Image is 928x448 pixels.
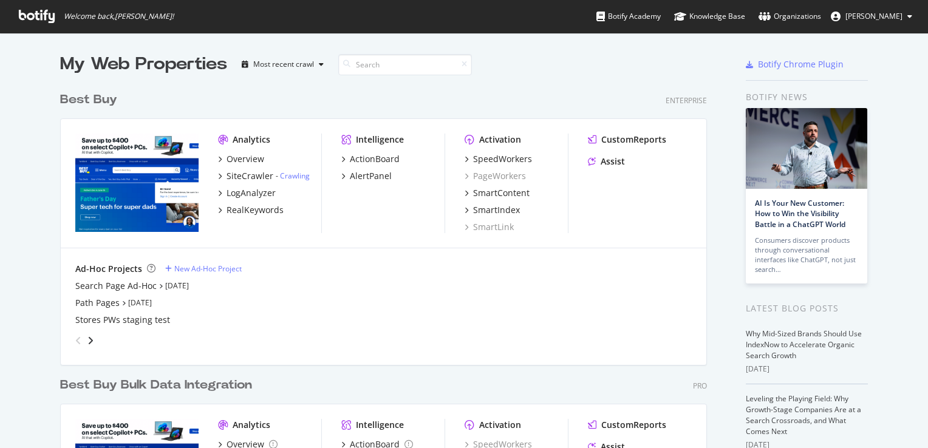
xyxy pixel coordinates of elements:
a: Search Page Ad-Hoc [75,280,157,292]
div: Enterprise [666,95,707,106]
div: angle-left [70,331,86,350]
div: Best Buy Bulk Data Integration [60,376,252,394]
span: Courtney Beyer [845,11,902,21]
div: Analytics [233,134,270,146]
div: Organizations [759,10,821,22]
div: Ad-Hoc Projects [75,263,142,275]
div: CustomReports [601,134,666,146]
a: SmartLink [465,221,514,233]
button: [PERSON_NAME] [821,7,922,26]
div: New Ad-Hoc Project [174,263,242,274]
div: Overview [227,153,264,165]
div: Activation [479,419,521,431]
div: Assist [601,155,625,168]
a: SpeedWorkers [465,153,532,165]
div: [DATE] [746,364,868,375]
div: ActionBoard [350,153,400,165]
img: AI Is Your New Customer: How to Win the Visibility Battle in a ChatGPT World [746,108,867,189]
span: Welcome back, [PERSON_NAME] ! [64,12,174,21]
div: angle-right [86,334,95,347]
div: Latest Blog Posts [746,302,868,315]
div: SpeedWorkers [473,153,532,165]
a: Why Mid-Sized Brands Should Use IndexNow to Accelerate Organic Search Growth [746,328,862,361]
a: [DATE] [128,297,152,308]
div: Activation [479,134,521,146]
a: RealKeywords [218,204,284,216]
a: CustomReports [588,419,666,431]
a: ActionBoard [341,153,400,165]
div: Most recent crawl [253,61,314,68]
div: Intelligence [356,419,404,431]
a: PageWorkers [465,170,526,182]
div: Intelligence [356,134,404,146]
div: - [276,171,310,181]
a: New Ad-Hoc Project [165,263,242,274]
button: Most recent crawl [237,55,329,74]
div: Pro [693,381,707,391]
a: SiteCrawler- Crawling [218,170,310,182]
a: AlertPanel [341,170,392,182]
a: SmartIndex [465,204,520,216]
a: Path Pages [75,297,120,309]
div: Botify Chrome Plugin [758,58,844,70]
div: AlertPanel [350,170,392,182]
a: Stores PWs staging test [75,314,170,326]
div: My Web Properties [60,52,227,76]
div: Botify Academy [596,10,661,22]
input: Search [338,54,472,75]
div: Analytics [233,419,270,431]
a: [DATE] [165,280,189,291]
div: Botify news [746,90,868,104]
a: Botify Chrome Plugin [746,58,844,70]
div: SmartIndex [473,204,520,216]
a: LogAnalyzer [218,187,276,199]
a: SmartContent [465,187,530,199]
a: Assist [588,155,625,168]
a: Best Buy Bulk Data Integration [60,376,257,394]
a: AI Is Your New Customer: How to Win the Visibility Battle in a ChatGPT World [755,198,845,229]
img: bestbuy.com [75,134,199,232]
a: Crawling [280,171,310,181]
div: CustomReports [601,419,666,431]
a: Leveling the Playing Field: Why Growth-Stage Companies Are at a Search Crossroads, and What Comes... [746,393,861,436]
div: SmartContent [473,187,530,199]
div: LogAnalyzer [227,187,276,199]
a: Best Buy [60,91,122,109]
a: Overview [218,153,264,165]
a: CustomReports [588,134,666,146]
div: SiteCrawler [227,170,273,182]
div: Best Buy [60,91,117,109]
div: Consumers discover products through conversational interfaces like ChatGPT, not just search… [755,236,858,274]
div: Knowledge Base [674,10,745,22]
div: RealKeywords [227,204,284,216]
